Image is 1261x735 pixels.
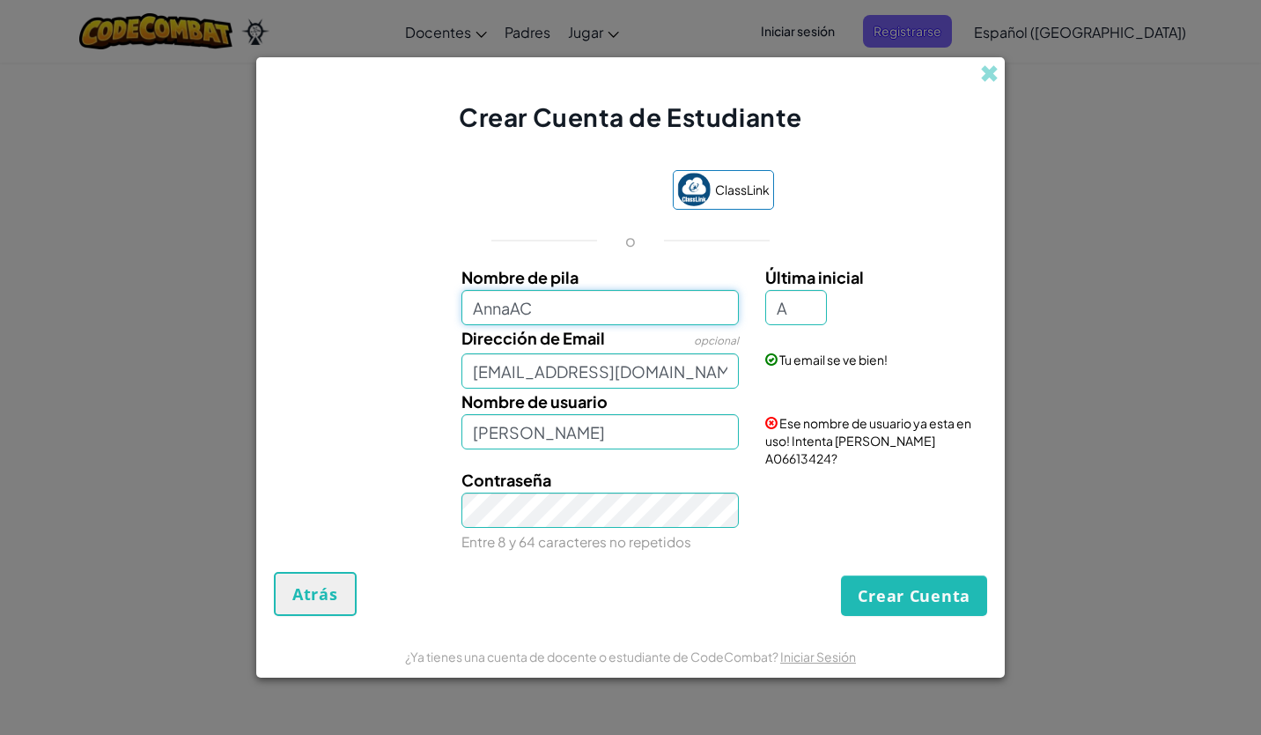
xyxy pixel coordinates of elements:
[461,328,605,348] span: Dirección de Email
[625,230,636,251] p: o
[677,173,711,206] img: classlink-logo-small.png
[461,267,579,287] span: Nombre de pila
[779,352,888,367] span: Tu email se ve bien!
[459,101,802,132] span: Crear Cuenta de Estudiante
[461,391,608,412] span: Nombre de usuario
[292,583,338,605] span: Atrás
[479,172,664,211] iframe: Botón de Acceder con Google
[694,334,739,347] span: opcional
[274,572,357,616] button: Atrás
[765,267,864,287] span: Última inicial
[765,415,971,466] span: Ese nombre de usuario ya esta en uso! Intenta [PERSON_NAME] A06613424?
[461,470,551,490] span: Contraseña
[405,649,780,664] span: ¿Ya tienes una cuenta de docente o estudiante de CodeCombat?
[461,533,691,550] small: Entre 8 y 64 caracteres no repetidos
[841,575,987,616] button: Crear Cuenta
[780,649,856,664] a: Iniciar Sesión
[715,177,770,203] span: ClassLink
